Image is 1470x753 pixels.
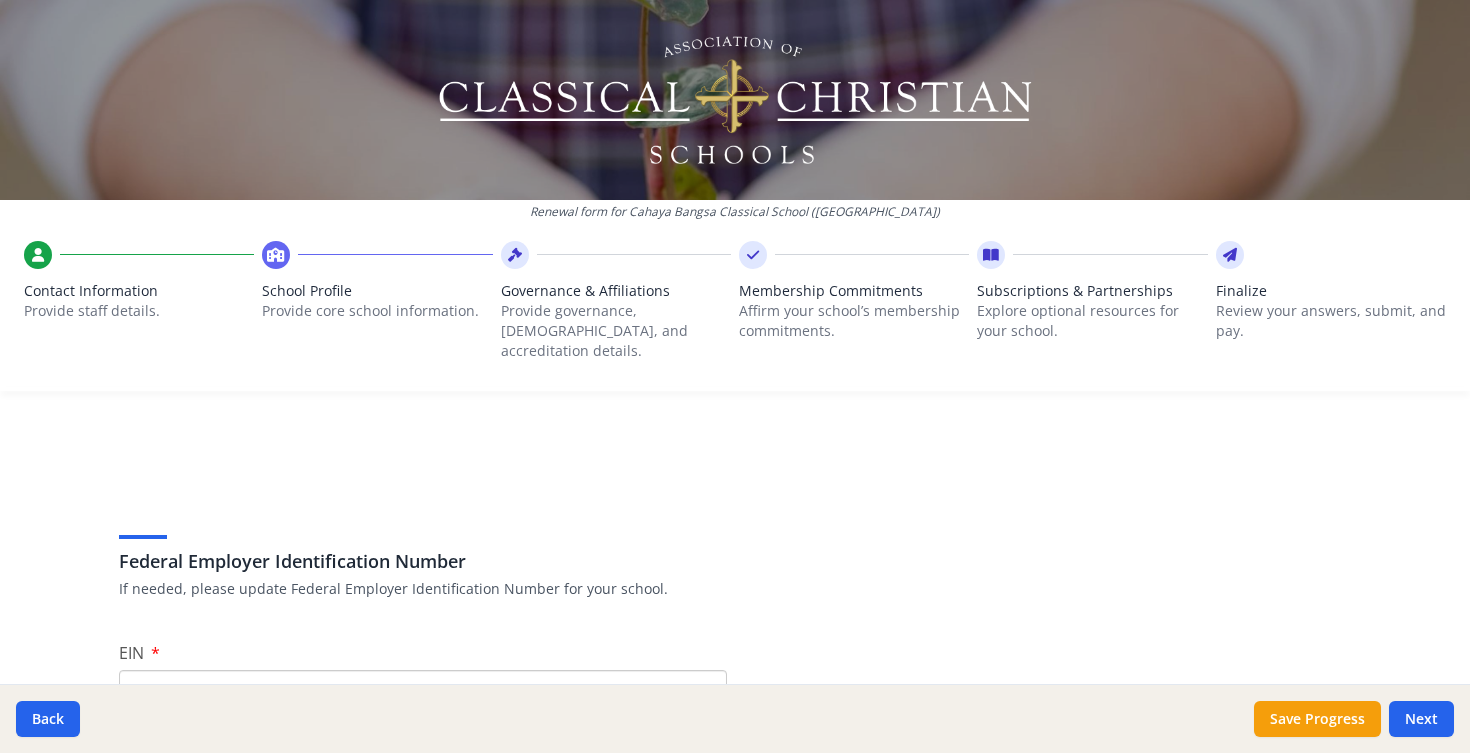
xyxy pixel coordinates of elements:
button: Next [1389,701,1454,737]
p: Provide staff details. [24,301,254,321]
img: Logo [436,30,1035,170]
span: Governance & Affiliations [501,281,731,301]
p: Provide core school information. [262,301,492,321]
button: Back [16,701,80,737]
span: Finalize [1216,281,1446,301]
span: EIN [119,642,144,664]
p: Affirm your school’s membership commitments. [739,301,969,341]
span: Subscriptions & Partnerships [977,281,1207,301]
p: If needed, please update Federal Employer Identification Number for your school. [119,579,1351,599]
p: Explore optional resources for your school. [977,301,1207,341]
p: Provide governance, [DEMOGRAPHIC_DATA], and accreditation details. [501,301,731,361]
span: Contact Information [24,281,254,301]
h3: Federal Employer Identification Number [119,547,1351,575]
span: Membership Commitments [739,281,969,301]
span: School Profile [262,281,492,301]
button: Save Progress [1254,701,1381,737]
p: Review your answers, submit, and pay. [1216,301,1446,341]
